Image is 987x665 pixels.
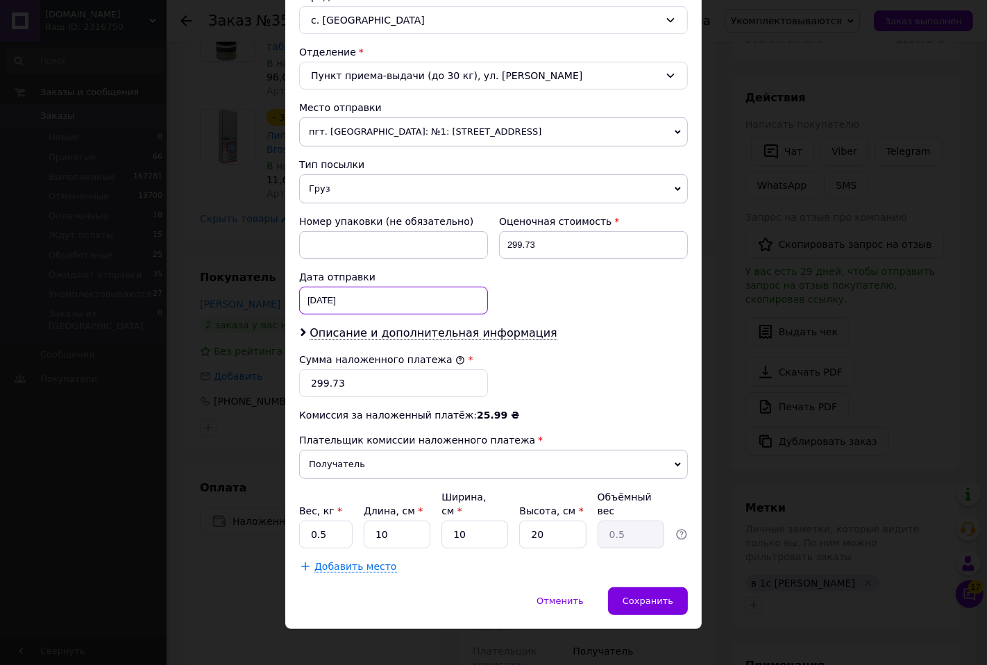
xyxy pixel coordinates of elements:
[623,596,673,606] span: Сохранить
[314,561,397,573] span: Добавить место
[499,214,688,228] div: Оценочная стоимость
[299,505,342,516] label: Вес, кг
[299,408,688,422] div: Комиссия за наложенный платёж:
[299,435,535,446] span: Плательщик комиссии наложенного платежа
[310,326,557,340] span: Описание и дополнительная информация
[364,505,423,516] label: Длина, см
[299,102,382,113] span: Место отправки
[299,117,688,146] span: пгт. [GEOGRAPHIC_DATA]: №1: [STREET_ADDRESS]
[299,354,465,365] label: Сумма наложенного платежа
[598,490,664,518] div: Объёмный вес
[299,62,688,90] div: Пункт приема-выдачи (до 30 кг), ул. [PERSON_NAME]
[299,450,688,479] span: Получатель
[299,174,688,203] span: Груз
[441,491,486,516] label: Ширина, см
[299,270,488,284] div: Дата отправки
[519,505,583,516] label: Высота, см
[299,45,688,59] div: Отделение
[537,596,584,606] span: Отменить
[299,6,688,34] div: с. [GEOGRAPHIC_DATA]
[299,214,488,228] div: Номер упаковки (не обязательно)
[477,410,519,421] span: 25.99 ₴
[299,159,364,170] span: Тип посылки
